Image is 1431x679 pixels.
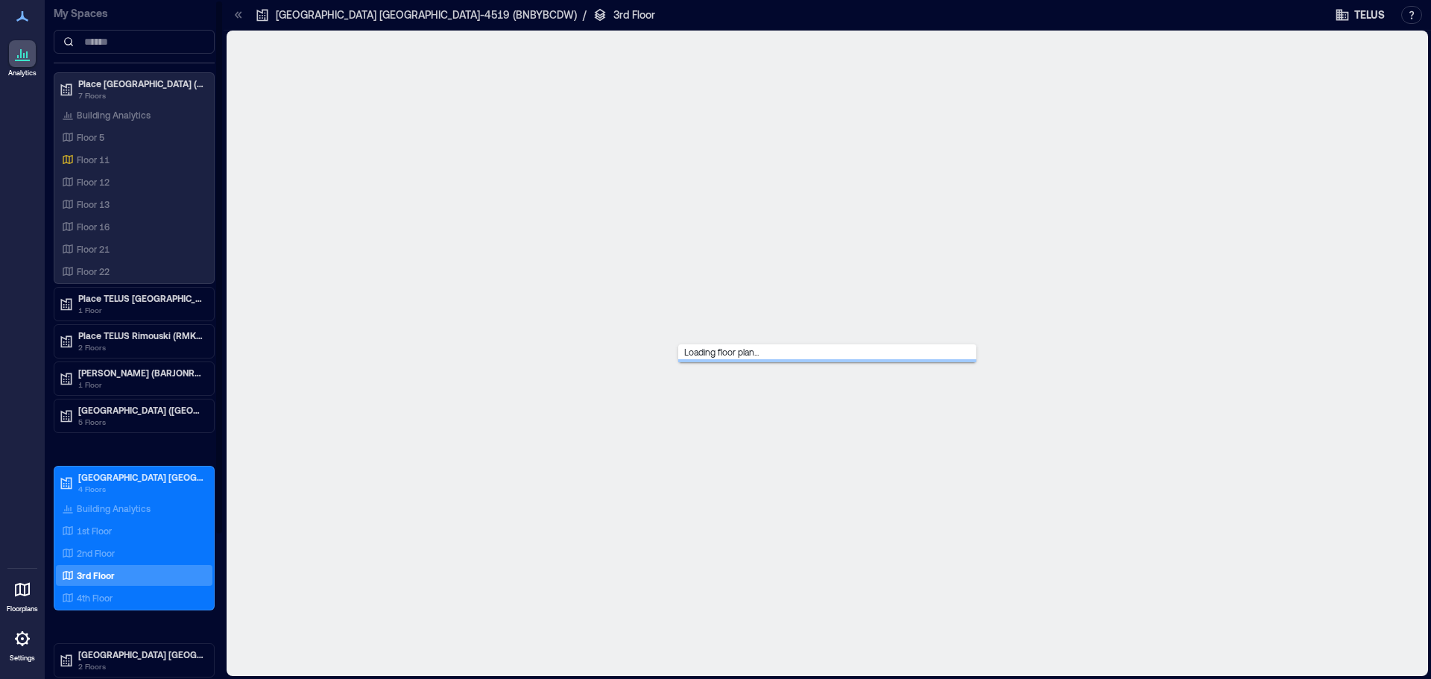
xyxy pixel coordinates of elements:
[77,154,110,165] p: Floor 11
[78,367,203,379] p: [PERSON_NAME] (BARJONRN) - CLOSED
[78,471,203,483] p: [GEOGRAPHIC_DATA] [GEOGRAPHIC_DATA]-4519 (BNBYBCDW)
[77,243,110,255] p: Floor 21
[77,569,115,581] p: 3rd Floor
[77,547,115,559] p: 2nd Floor
[1330,3,1389,27] button: TELUS
[78,78,203,89] p: Place [GEOGRAPHIC_DATA] (MTRLPQGL)
[678,341,765,363] span: Loading floor plan...
[10,654,35,663] p: Settings
[77,131,104,143] p: Floor 5
[7,604,38,613] p: Floorplans
[78,379,203,391] p: 1 Floor
[8,69,37,78] p: Analytics
[4,621,40,667] a: Settings
[78,483,203,495] p: 4 Floors
[77,525,112,537] p: 1st Floor
[77,221,110,233] p: Floor 16
[78,660,203,672] p: 2 Floors
[2,572,42,618] a: Floorplans
[78,89,203,101] p: 7 Floors
[77,198,110,210] p: Floor 13
[613,7,655,22] p: 3rd Floor
[78,416,203,428] p: 5 Floors
[78,329,203,341] p: Place TELUS Rimouski (RMKIPQQT)
[77,109,151,121] p: Building Analytics
[78,304,203,316] p: 1 Floor
[276,7,577,22] p: [GEOGRAPHIC_DATA] [GEOGRAPHIC_DATA]-4519 (BNBYBCDW)
[54,6,215,21] p: My Spaces
[78,341,203,353] p: 2 Floors
[77,592,113,604] p: 4th Floor
[1354,7,1385,22] span: TELUS
[78,648,203,660] p: [GEOGRAPHIC_DATA] [GEOGRAPHIC_DATA]
[77,502,151,514] p: Building Analytics
[77,176,110,188] p: Floor 12
[4,36,41,82] a: Analytics
[77,265,110,277] p: Floor 22
[78,292,203,304] p: Place TELUS [GEOGRAPHIC_DATA] (QUBCPQXG)
[78,404,203,416] p: [GEOGRAPHIC_DATA] ([GEOGRAPHIC_DATA])
[583,7,587,22] p: /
